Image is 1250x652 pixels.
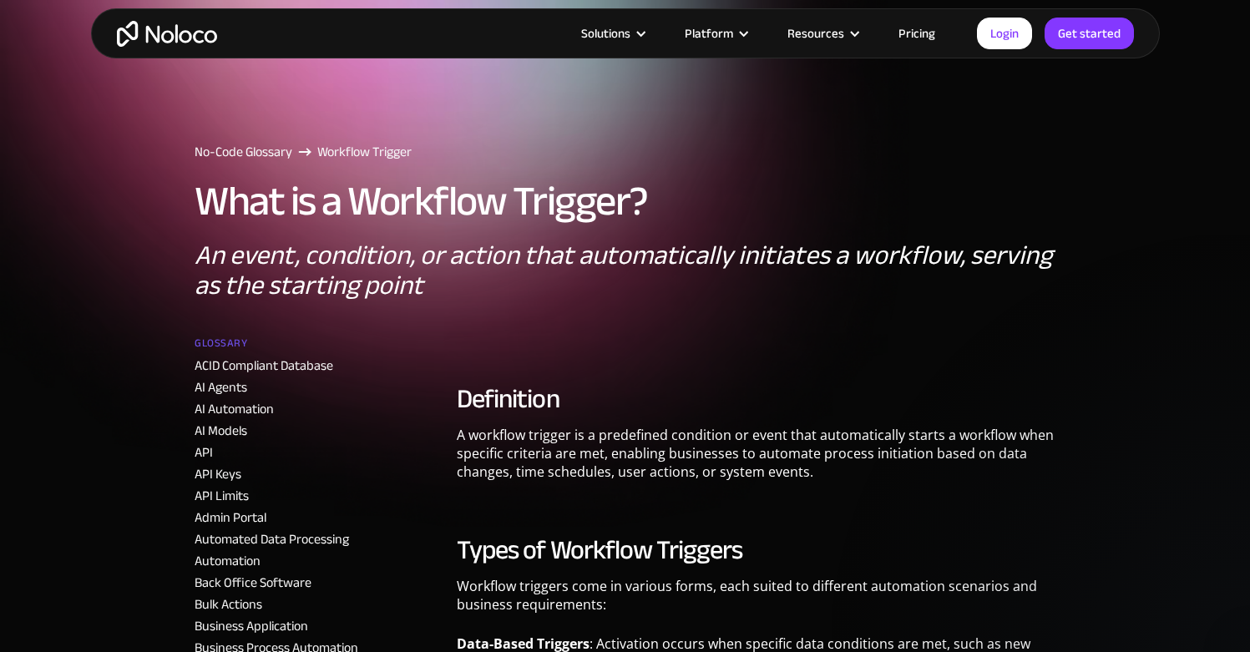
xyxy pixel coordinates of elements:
p: An event, condition, or action that automatically initiates a workflow, serving as the starting p... [195,240,1055,301]
a: Automation [195,548,261,574]
a: Bulk Actions [195,592,262,617]
a: Get started [1045,18,1134,49]
p: A workflow trigger is a predefined condition or event that automatically starts a workflow when s... [457,426,1055,493]
a: Pricing [878,23,956,44]
h2: Definition [457,382,1055,416]
a: ACID Compliant Database [195,353,333,378]
div: Platform [664,23,767,44]
div: Resources [787,23,844,44]
a: Automated Data Processing [195,527,349,552]
h2: Types of Workflow Triggers [457,533,1055,567]
a: Business Application [195,614,308,639]
a: AI Automation [195,397,274,422]
a: Admin Portal [195,505,266,530]
a: Glossary [195,331,443,356]
a: API [195,440,213,465]
a: home [117,21,217,47]
div: Resources [767,23,878,44]
a: No-Code Glossary [195,142,292,162]
a: AI Agents [195,375,247,400]
div: Platform [685,23,733,44]
a: API Limits [195,483,249,508]
div: Solutions [581,23,630,44]
p: Workflow triggers come in various forms, each suited to different automation scenarios and busine... [457,577,1055,626]
a: AI Models [195,418,247,443]
a: API Keys [195,462,241,487]
div: Solutions [560,23,664,44]
h1: What is a Workflow Trigger? [195,179,648,224]
a: Login [977,18,1032,49]
h2: Glossary [195,331,247,356]
a: Back Office Software [195,570,311,595]
div: Workflow Trigger [317,142,412,162]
